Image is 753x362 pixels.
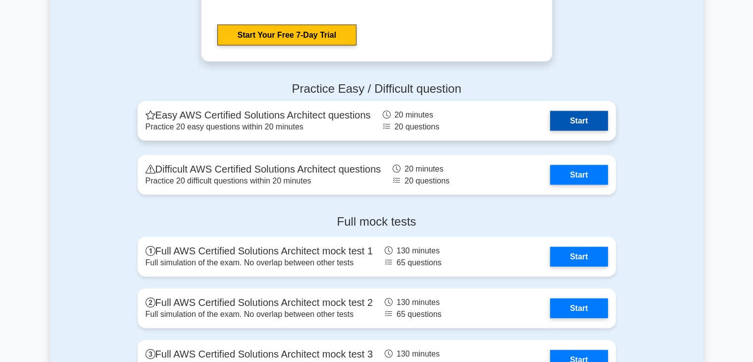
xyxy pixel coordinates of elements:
[550,111,607,131] a: Start
[550,299,607,318] a: Start
[138,215,616,229] h4: Full mock tests
[550,247,607,267] a: Start
[217,25,356,46] a: Start Your Free 7-Day Trial
[550,165,607,185] a: Start
[138,82,616,96] h4: Practice Easy / Difficult question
